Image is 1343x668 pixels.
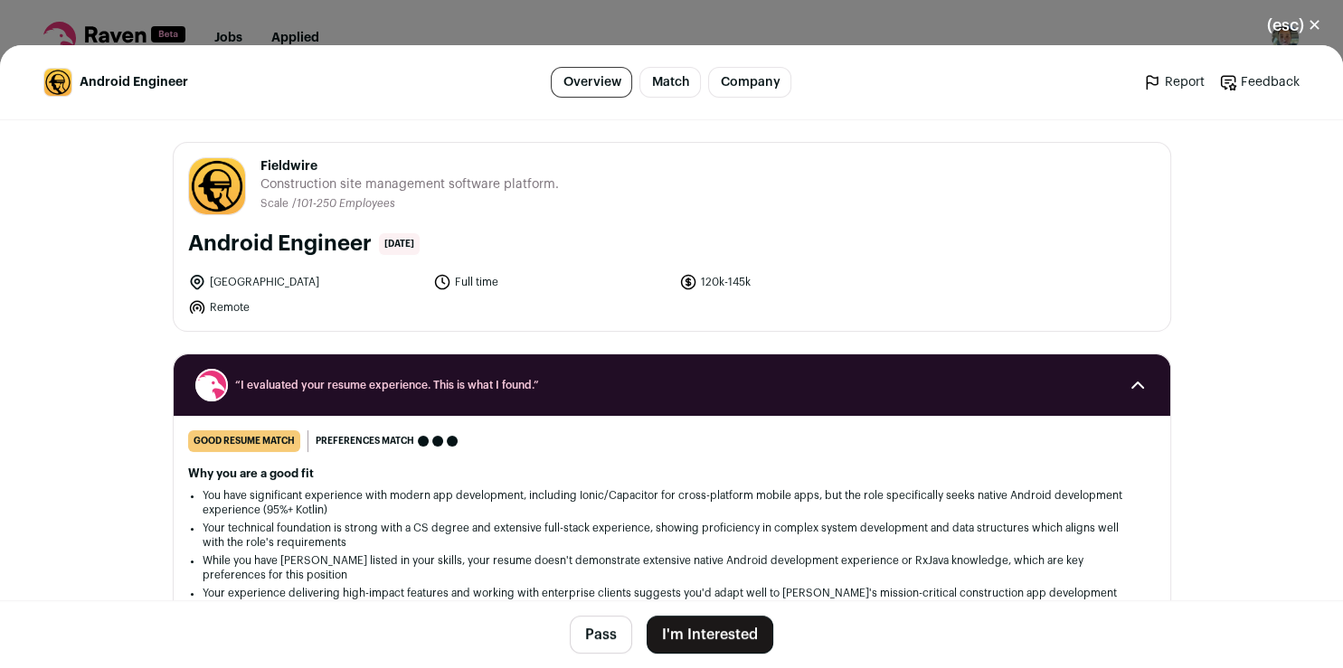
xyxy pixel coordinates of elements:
h1: Android Engineer [188,230,372,259]
img: f30579b31a267f56cf581d5e9fac28f28fc2b75fbaf3b47fa02c086e2d6cdc4f.jpg [44,69,71,96]
div: good resume match [188,430,300,452]
h2: Why you are a good fit [188,466,1156,481]
span: Construction site management software platform. [260,175,559,193]
button: Pass [570,616,632,654]
a: Overview [551,67,632,98]
li: Full time [433,273,668,291]
a: Report [1143,73,1205,91]
button: I'm Interested [647,616,773,654]
li: Your experience delivering high-impact features and working with enterprise clients suggests you'... [203,586,1141,615]
img: f30579b31a267f56cf581d5e9fac28f28fc2b75fbaf3b47fa02c086e2d6cdc4f.jpg [189,158,245,214]
li: 120k-145k [679,273,914,291]
span: “I evaluated your resume experience. This is what I found.” [235,378,1109,392]
a: Company [708,67,791,98]
span: Fieldwire [260,157,559,175]
li: While you have [PERSON_NAME] listed in your skills, your resume doesn't demonstrate extensive nat... [203,553,1141,582]
li: / [292,197,395,211]
span: Preferences match [316,432,414,450]
button: Close modal [1245,5,1343,45]
span: [DATE] [379,233,420,255]
li: Remote [188,298,423,316]
li: You have significant experience with modern app development, including Ionic/Capacitor for cross-... [203,488,1141,517]
a: Match [639,67,701,98]
span: Android Engineer [80,73,188,91]
span: 101-250 Employees [297,198,395,209]
li: Scale [260,197,292,211]
a: Feedback [1219,73,1300,91]
li: [GEOGRAPHIC_DATA] [188,273,423,291]
li: Your technical foundation is strong with a CS degree and extensive full-stack experience, showing... [203,521,1141,550]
